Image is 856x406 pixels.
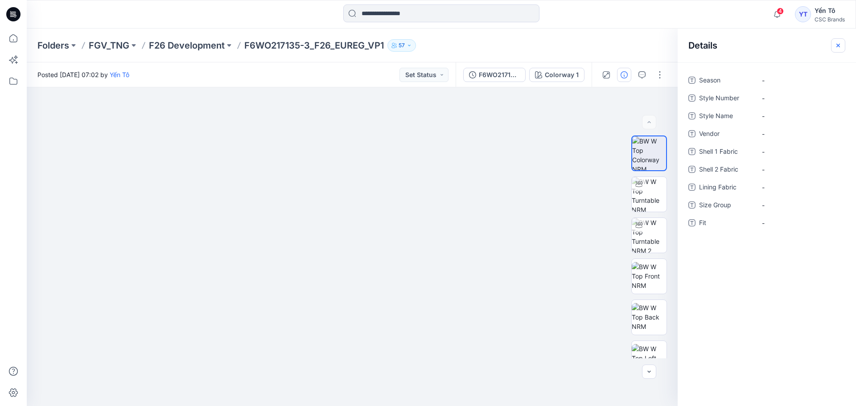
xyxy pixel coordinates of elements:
div: Yến Tô [815,5,845,16]
div: Colorway 1 [545,70,579,80]
span: Shell 1 Fabric [699,146,753,159]
span: - [762,129,840,139]
span: Size Group [699,200,753,212]
span: Style Number [699,93,753,105]
a: Folders [37,39,69,52]
img: BW W Top Turntable NRM 2 [632,218,667,253]
span: - [762,201,840,210]
img: BW W Top Turntable NRM [632,177,667,212]
span: Season [699,75,753,87]
p: F6WO217135-3_F26_EUREG_VP1 [244,39,384,52]
span: Lining Fabric [699,182,753,194]
img: eyJhbGciOiJIUzI1NiIsImtpZCI6IjAiLCJzbHQiOiJzZXMiLCJ0eXAiOiJKV1QifQ.eyJkYXRhIjp7InR5cGUiOiJzdG9yYW... [182,77,523,406]
span: - [762,94,840,103]
div: YT [795,6,811,22]
span: - [762,218,840,228]
img: BW W Top Colorway NRM [632,136,666,170]
span: Posted [DATE] 07:02 by [37,70,129,79]
span: - [762,183,840,192]
div: CSC Brands [815,16,845,23]
a: FGV_TNG [89,39,129,52]
a: F26 Development [149,39,225,52]
span: - [762,165,840,174]
div: F6WO217135-3_F26_EUREG_VP1 [479,70,520,80]
button: Colorway 1 [529,68,584,82]
p: 57 [399,41,405,50]
h2: Details [688,40,717,51]
a: Yến Tô [110,71,129,78]
span: - [762,76,840,85]
span: - [762,111,840,121]
button: F6WO217135-3_F26_EUREG_VP1 [463,68,526,82]
span: Style Name [699,111,753,123]
button: Details [617,68,631,82]
img: BW W Top Front NRM [632,262,667,290]
img: BW W Top Left NRM [632,344,667,372]
span: 4 [777,8,784,15]
button: 57 [387,39,416,52]
span: Shell 2 Fabric [699,164,753,176]
span: - [762,147,840,156]
span: Vendor [699,128,753,141]
span: Fit [699,217,753,230]
img: BW W Top Back NRM [632,303,667,331]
